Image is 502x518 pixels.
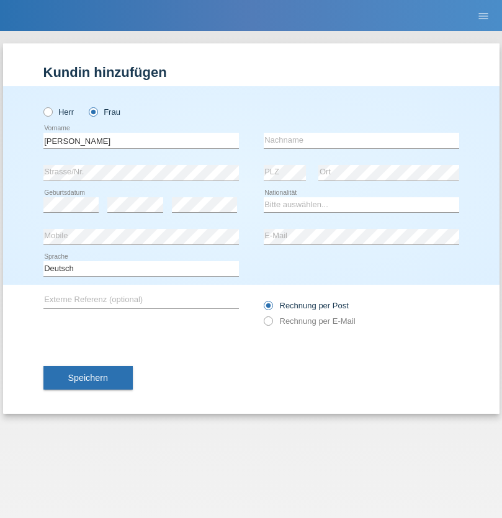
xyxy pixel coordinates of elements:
[264,316,272,332] input: Rechnung per E-Mail
[89,107,120,117] label: Frau
[68,373,108,383] span: Speichern
[89,107,97,115] input: Frau
[43,107,74,117] label: Herr
[264,301,349,310] label: Rechnung per Post
[477,10,490,22] i: menu
[43,366,133,390] button: Speichern
[43,107,52,115] input: Herr
[43,65,459,80] h1: Kundin hinzufügen
[264,316,356,326] label: Rechnung per E-Mail
[471,12,496,19] a: menu
[264,301,272,316] input: Rechnung per Post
